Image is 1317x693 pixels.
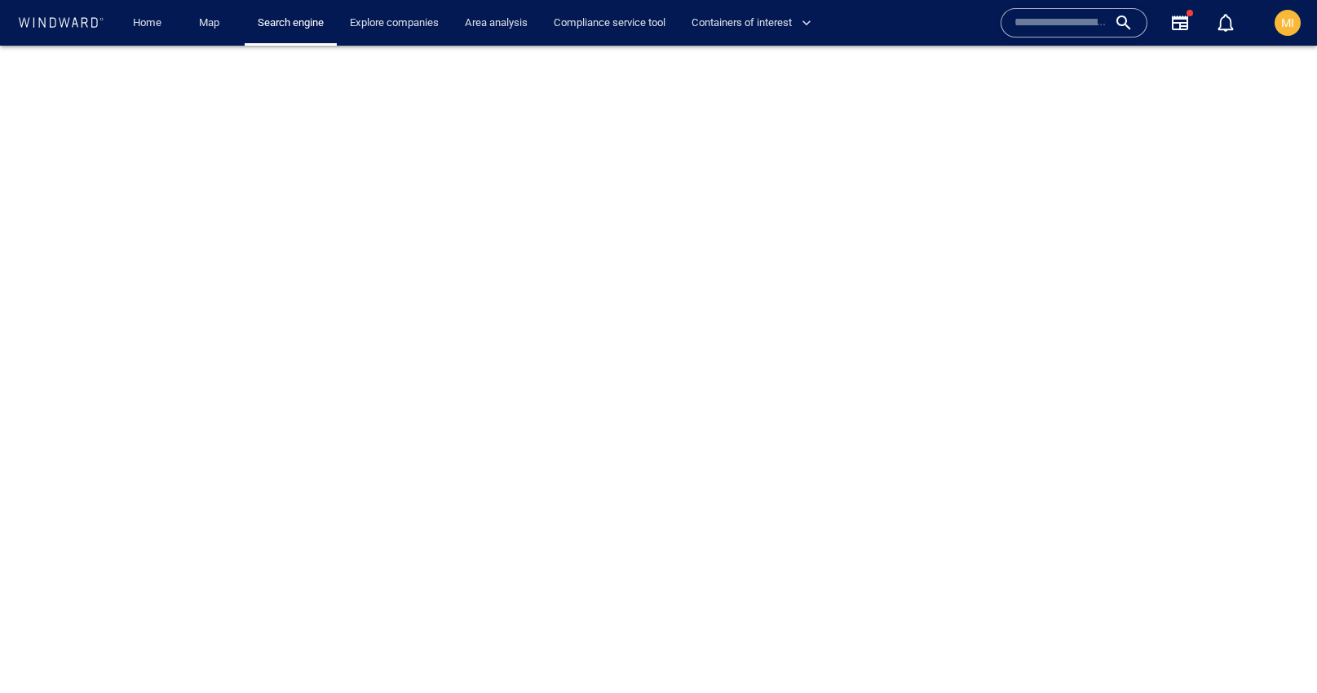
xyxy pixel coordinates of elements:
div: Notification center [1216,13,1235,33]
button: Map [186,9,238,38]
iframe: Chat [1248,620,1305,681]
a: Home [126,9,168,38]
a: Explore companies [343,9,445,38]
a: Compliance service tool [547,9,672,38]
button: MI [1271,7,1304,39]
span: MI [1281,16,1294,29]
a: Search engine [251,9,330,38]
a: Area analysis [458,9,534,38]
button: Containers of interest [685,9,825,38]
a: Map [192,9,232,38]
button: Home [121,9,173,38]
span: Containers of interest [692,14,811,33]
